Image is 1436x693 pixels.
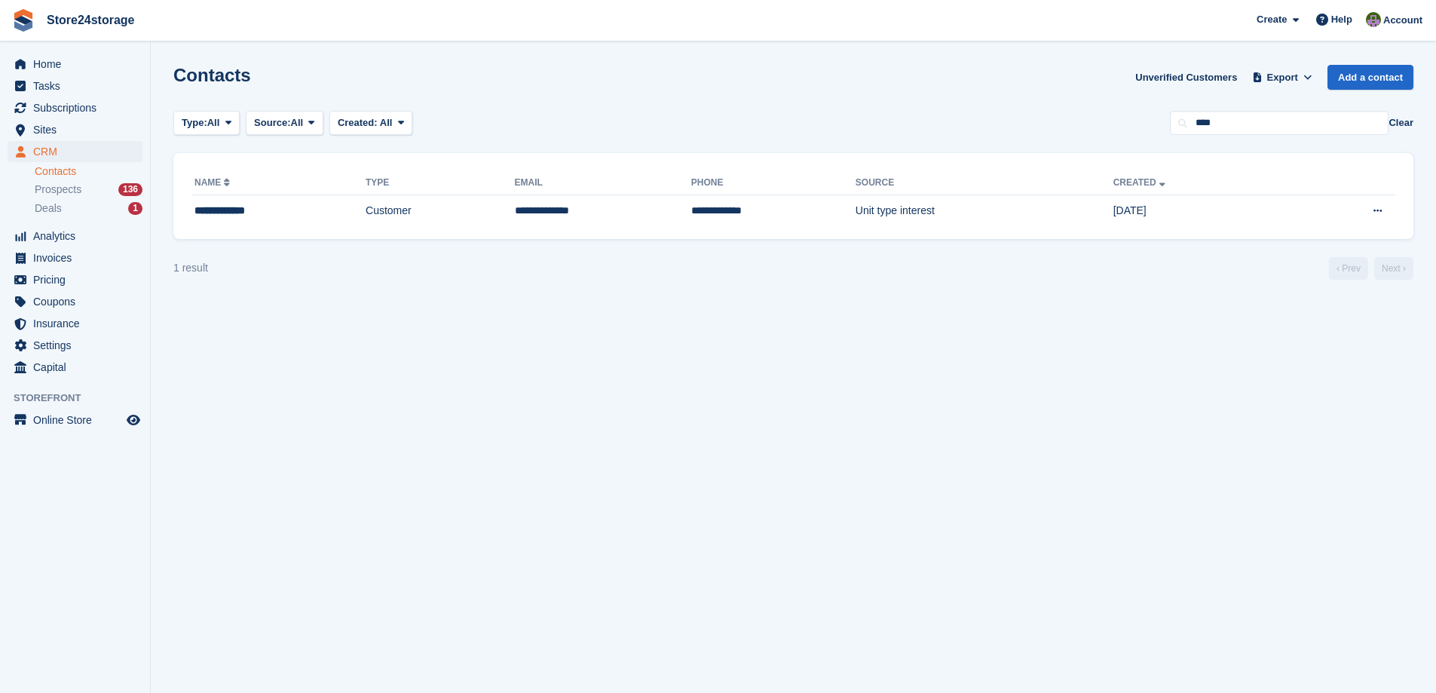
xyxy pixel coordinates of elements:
span: Subscriptions [33,97,124,118]
a: Add a contact [1327,65,1413,90]
a: Previous [1329,257,1368,280]
span: All [207,115,220,130]
span: Account [1383,13,1422,28]
span: Analytics [33,225,124,247]
a: menu [8,313,142,334]
th: Phone [691,171,856,195]
span: Prospects [35,182,81,197]
a: Created [1113,177,1168,188]
a: Name [194,177,233,188]
a: menu [8,247,142,268]
span: CRM [33,141,124,162]
a: menu [8,54,142,75]
a: menu [8,357,142,378]
span: Home [33,54,124,75]
th: Source [856,171,1113,195]
a: menu [8,335,142,356]
span: Deals [35,201,62,216]
a: Prospects 136 [35,182,142,198]
span: All [291,115,304,130]
a: menu [8,75,142,97]
a: Preview store [124,411,142,429]
span: Pricing [33,269,124,290]
span: Tasks [33,75,124,97]
th: Email [515,171,691,195]
span: Create [1257,12,1287,27]
a: menu [8,225,142,247]
span: Sites [33,119,124,140]
button: Source: All [246,111,323,136]
span: Settings [33,335,124,356]
span: Storefront [14,391,150,406]
span: Insurance [33,313,124,334]
span: Capital [33,357,124,378]
button: Type: All [173,111,240,136]
span: Type: [182,115,207,130]
a: menu [8,97,142,118]
a: menu [8,141,142,162]
div: 1 [128,202,142,215]
button: Created: All [329,111,412,136]
td: Customer [366,195,514,227]
a: menu [8,269,142,290]
h1: Contacts [173,65,251,85]
a: Deals 1 [35,201,142,216]
a: menu [8,291,142,312]
span: All [380,117,393,128]
a: menu [8,409,142,431]
a: menu [8,119,142,140]
span: Created: [338,117,378,128]
img: stora-icon-8386f47178a22dfd0bd8f6a31ec36ba5ce8667c1dd55bd0f319d3a0aa187defe.svg [12,9,35,32]
div: 1 result [173,260,208,276]
span: Source: [254,115,290,130]
th: Type [366,171,514,195]
td: [DATE] [1113,195,1293,227]
a: Next [1374,257,1413,280]
span: Coupons [33,291,124,312]
span: Help [1331,12,1352,27]
nav: Page [1326,257,1416,280]
img: Jane Welch [1366,12,1381,27]
button: Clear [1389,115,1413,130]
td: Unit type interest [856,195,1113,227]
button: Export [1249,65,1315,90]
a: Store24storage [41,8,141,32]
span: Online Store [33,409,124,431]
span: Export [1267,70,1298,85]
div: 136 [118,183,142,196]
a: Contacts [35,164,142,179]
a: Unverified Customers [1129,65,1243,90]
span: Invoices [33,247,124,268]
